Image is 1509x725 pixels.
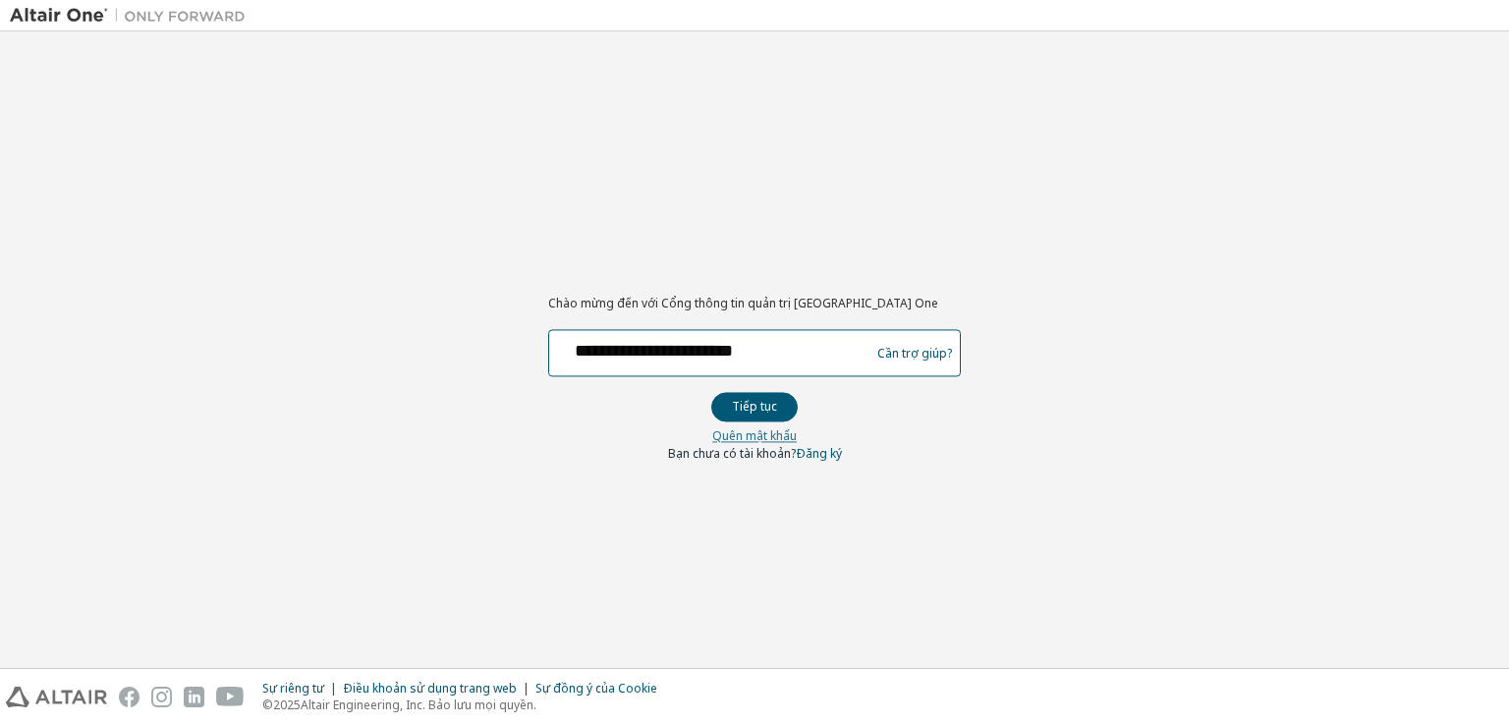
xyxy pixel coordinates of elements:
[6,687,107,707] img: altair_logo.svg
[535,680,657,697] font: Sự đồng ý của Cookie
[877,353,952,354] a: Cần trợ giúp?
[119,687,140,707] img: facebook.svg
[877,345,952,362] font: Cần trợ giúp?
[184,687,204,707] img: linkedin.svg
[151,687,172,707] img: instagram.svg
[10,6,255,26] img: Altair One
[343,680,517,697] font: Điều khoản sử dụng trang web
[732,399,777,416] font: Tiếp tục
[262,680,324,697] font: Sự riêng tư
[273,697,301,713] font: 2025
[216,687,245,707] img: youtube.svg
[668,446,796,463] font: Bạn chưa có tài khoản?
[301,697,536,713] font: Altair Engineering, Inc. Bảo lưu mọi quyền.
[548,295,938,311] font: Chào mừng đến với Cổng thông tin quản trị [GEOGRAPHIC_DATA] One
[796,446,842,463] a: Đăng ký
[711,393,798,422] button: Tiếp tục
[712,428,797,445] font: Quên mật khẩu
[262,697,273,713] font: ©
